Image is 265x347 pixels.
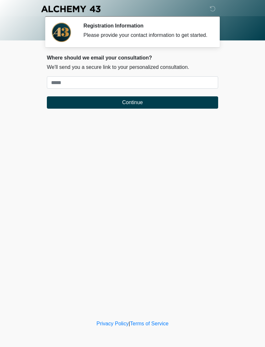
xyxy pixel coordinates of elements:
[47,96,218,109] button: Continue
[83,31,208,39] div: Please provide your contact information to get started.
[83,23,208,29] h2: Registration Information
[47,55,218,61] h2: Where should we email your consultation?
[130,321,168,326] a: Terms of Service
[129,321,130,326] a: |
[97,321,129,326] a: Privacy Policy
[40,5,101,13] img: Alchemy 43 Logo
[52,23,71,42] img: Agent Avatar
[47,63,218,71] p: We'll send you a secure link to your personalized consultation.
